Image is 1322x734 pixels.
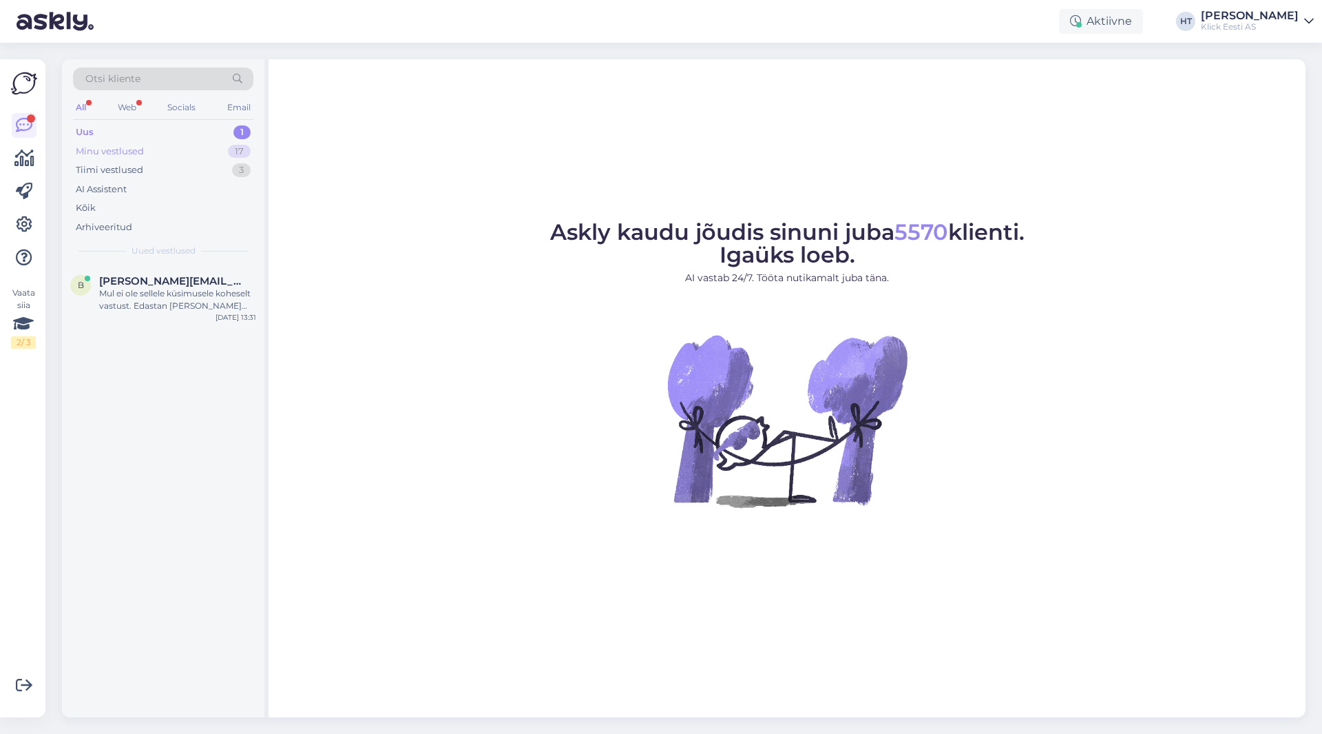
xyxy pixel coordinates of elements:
div: Tiimi vestlused [76,163,143,177]
a: [PERSON_NAME]Klick Eesti AS [1201,10,1314,32]
div: Klick Eesti AS [1201,21,1299,32]
span: Askly kaudu jõudis sinuni juba klienti. Igaüks loeb. [550,218,1025,268]
img: No Chat active [663,296,911,544]
div: Arhiveeritud [76,221,132,234]
div: All [73,99,89,116]
span: bruno@paalalinn.com [99,275,242,287]
div: HT [1176,12,1195,31]
span: 5570 [894,218,948,245]
div: Kõik [76,201,96,215]
div: Email [224,99,253,116]
div: Mul ei ole sellele küsimusele koheselt vastust. Edastan [PERSON_NAME] päringu kolleegile, kes saa... [99,287,256,312]
div: Uus [76,125,94,139]
div: 17 [228,145,251,159]
div: [PERSON_NAME] [1201,10,1299,21]
div: AI Assistent [76,183,127,196]
div: 2 / 3 [11,336,36,349]
div: [DATE] 13:31 [216,312,256,323]
img: Askly Logo [11,70,37,96]
div: 1 [233,125,251,139]
p: AI vastab 24/7. Tööta nutikamalt juba täna. [550,271,1025,285]
div: Vaata siia [11,287,36,349]
div: Socials [165,99,198,116]
span: Uued vestlused [132,245,196,257]
div: Aktiivne [1059,9,1143,34]
span: b [78,280,84,290]
div: Web [115,99,139,116]
div: 3 [232,163,251,177]
div: Minu vestlused [76,145,144,159]
span: Otsi kliente [85,72,140,86]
